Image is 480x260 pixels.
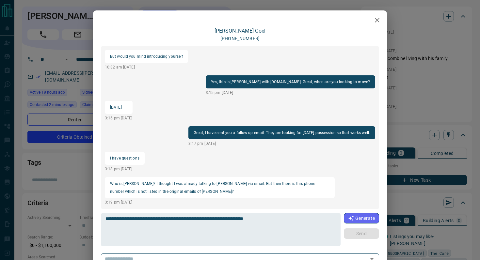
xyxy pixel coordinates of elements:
[215,28,265,34] a: [PERSON_NAME] Goel
[194,129,370,137] p: Great, I have sent you a follow up email- They are looking for [DATE] possession so that works well.
[105,199,335,205] p: 3:19 pm [DATE]
[105,166,145,172] p: 3:18 pm [DATE]
[105,115,133,121] p: 3:16 pm [DATE]
[188,141,375,146] p: 3:17 pm [DATE]
[220,35,260,42] p: [PHONE_NUMBER]
[344,213,379,223] button: Generate
[206,90,375,96] p: 3:15 pm [DATE]
[105,64,188,70] p: 10:32 am [DATE]
[110,103,127,111] p: [DATE]
[110,154,139,162] p: I have questions
[110,180,329,195] p: Who is [PERSON_NAME]? I thought I was already talking to [PERSON_NAME] via email. But then there ...
[110,53,183,60] p: But would you mind introducing yourself
[211,78,370,86] p: Yes, this is [PERSON_NAME] with [DOMAIN_NAME]. Great, when are you looking to move?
